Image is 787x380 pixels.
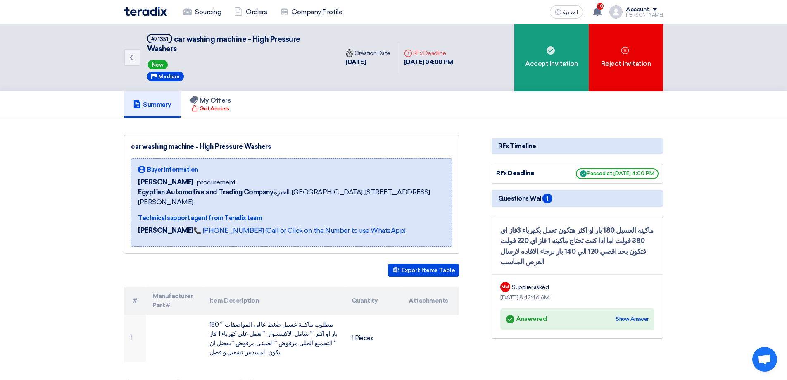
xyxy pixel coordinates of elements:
a: 📞 [PHONE_NUMBER] (Call or Click on the Number to use WhatsApp) [193,227,406,234]
div: [DATE] [345,57,390,67]
button: العربية [550,5,583,19]
span: العربية [563,10,578,15]
div: car washing machine - High Pressure Washers [131,142,452,152]
b: Egyptian Automotive and Trading Company, [138,188,274,196]
div: #71351 [151,36,168,42]
th: # [124,287,146,315]
a: Company Profile [273,3,349,21]
div: [DATE] 8:42:46 AM [500,293,654,302]
div: RFx Deadline [404,49,453,57]
th: Quantity [345,287,402,315]
button: Export Items Table [388,264,459,277]
td: 1 [124,315,146,362]
div: Get Access [191,105,229,113]
span: 1 [542,194,552,203]
a: My Offers Get Access [181,91,240,118]
div: [DATE] 04:00 PM [404,57,453,67]
span: car washing machine - High Pressure Washers [147,35,300,53]
td: مطلوب ماكينة غسيل ضغط عالى المواصفات * 180 بار او اكثر * شامل الاكسسوار * تعمل على كهرباء 1 فاز *... [203,315,345,362]
div: Accept Invitation [514,24,589,91]
span: procurement , [197,177,238,187]
div: ماكينه الغسيل 180 بار او اكثر هتكون تعمل بكهرباء 3فاز اي 380 فولت اما اذا كنت تحتاج ماكينه 1 فاز ... [500,225,654,268]
div: MM [500,282,510,292]
div: Answered [506,313,547,325]
span: Questions Wall [498,194,552,203]
span: الجيزة, [GEOGRAPHIC_DATA] ,[STREET_ADDRESS][PERSON_NAME] [138,187,445,207]
div: Technical support agent from Teradix team [138,214,445,222]
span: Passed at [DATE] 4:00 PM [576,168,659,179]
span: Medium [158,74,180,79]
td: 1 Pieces [345,315,402,362]
div: Open chat [752,347,777,372]
div: RFx Timeline [492,138,663,154]
div: Reject Invitation [589,24,663,91]
a: Orders [228,3,273,21]
strong: [PERSON_NAME] [138,227,193,234]
h5: car washing machine - High Pressure Washers [147,34,329,54]
span: [PERSON_NAME] [138,177,193,187]
th: Item Description [203,287,345,315]
th: Manufacturer Part # [146,287,203,315]
div: RFx Deadline [496,169,558,178]
div: Show Answer [616,315,649,323]
img: profile_test.png [609,5,623,19]
a: Summary [124,91,181,118]
div: Supplier asked [512,283,549,292]
span: New [148,60,168,69]
span: Buyer Information [147,165,198,174]
h5: Summary [133,100,171,109]
h5: My Offers [190,96,231,105]
a: Sourcing [177,3,228,21]
div: Creation Date [345,49,390,57]
span: 10 [597,3,604,10]
div: Account [626,6,649,13]
img: Teradix logo [124,7,167,16]
div: [PERSON_NAME] [626,13,663,17]
th: Attachments [402,287,459,315]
